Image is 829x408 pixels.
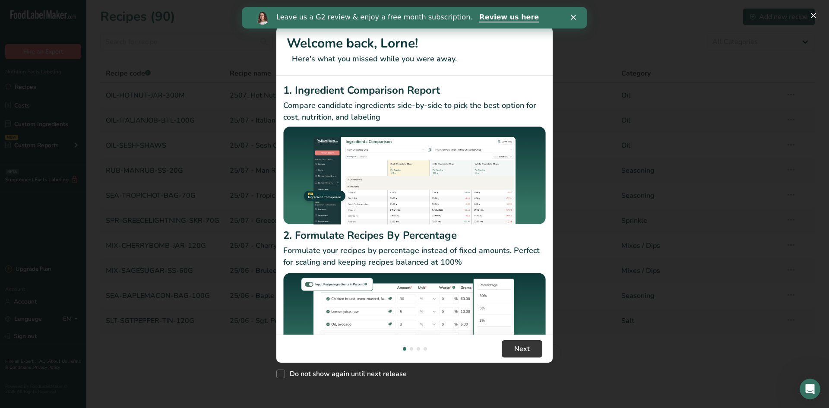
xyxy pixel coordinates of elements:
[283,272,546,376] img: Formulate Recipes By Percentage
[283,127,546,225] img: Ingredient Comparison Report
[283,228,546,243] h2: 2. Formulate Recipes By Percentage
[242,7,587,28] iframe: Intercom live chat banner
[283,245,546,268] p: Formulate your recipes by percentage instead of fixed amounts. Perfect for scaling and keeping re...
[287,53,542,65] p: Here's what you missed while you were away.
[287,34,542,53] h1: Welcome back, Lorne!
[329,8,338,13] div: Close
[285,370,407,378] span: Do not show again until next release
[283,100,546,123] p: Compare candidate ingredients side-by-side to pick the best option for cost, nutrition, and labeling
[800,379,820,399] iframe: Intercom live chat
[514,344,530,354] span: Next
[502,340,542,357] button: Next
[283,82,546,98] h2: 1. Ingredient Comparison Report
